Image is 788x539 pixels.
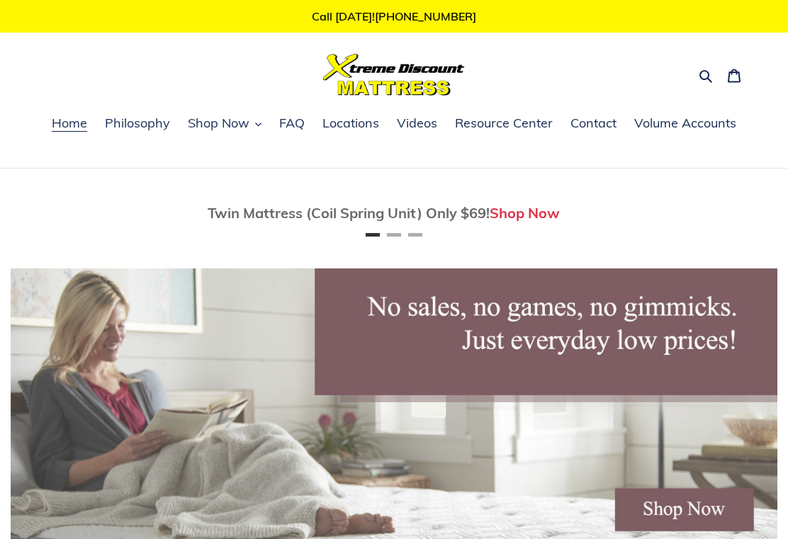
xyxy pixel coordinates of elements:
img: Xtreme Discount Mattress [323,54,465,96]
span: Volume Accounts [634,115,736,132]
span: Twin Mattress (Coil Spring Unit) Only $69! [208,204,490,222]
span: Home [52,115,87,132]
span: Shop Now [188,115,249,132]
a: Philosophy [98,113,177,135]
span: Resource Center [455,115,553,132]
button: Page 2 [387,233,401,237]
span: Contact [570,115,617,132]
a: Volume Accounts [627,113,743,135]
button: Page 3 [408,233,422,237]
button: Shop Now [181,113,269,135]
a: Contact [563,113,624,135]
span: Videos [397,115,437,132]
span: FAQ [279,115,305,132]
a: Shop Now [490,204,560,222]
a: Locations [315,113,386,135]
a: [PHONE_NUMBER] [375,9,476,23]
a: Videos [390,113,444,135]
a: FAQ [272,113,312,135]
a: Home [45,113,94,135]
button: Page 1 [366,233,380,237]
span: Philosophy [105,115,170,132]
span: Locations [322,115,379,132]
a: Resource Center [448,113,560,135]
